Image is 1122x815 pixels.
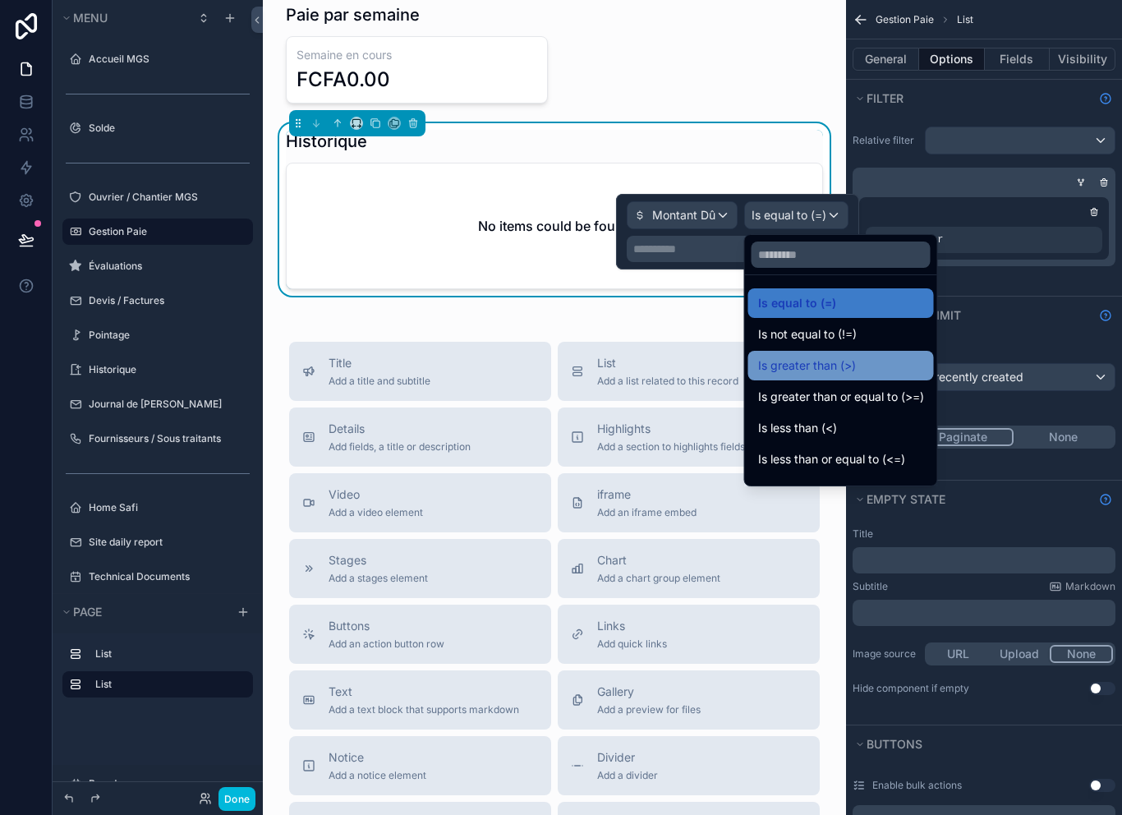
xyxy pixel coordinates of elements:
span: Add a preview for files [597,703,701,716]
label: Gestion Paie [89,225,243,238]
svg: Show help information [1099,92,1112,105]
span: Is not equal to (!=) [758,325,857,344]
button: TextAdd a text block that supports markdown [289,670,551,730]
svg: Show help information [1099,309,1112,322]
button: Page [59,601,227,624]
span: Default: most recently created [860,370,1023,384]
label: Pointage [89,329,243,342]
div: scrollable content [853,600,1115,626]
span: Add a stages element [329,572,428,585]
span: Is greater than or equal to (>=) [758,387,924,407]
span: Add a chart group element [597,572,720,585]
span: Chart [597,552,720,569]
label: Technical Documents [89,570,243,583]
label: Accueil MGS [89,53,243,66]
button: ButtonsAdd an action button row [289,605,551,664]
span: List [597,355,738,371]
span: Buttons [329,618,444,634]
span: Is less than or equal to (<=) [758,449,905,469]
span: Is greater than (>) [758,356,856,375]
span: Add a text block that supports markdown [329,703,519,716]
div: Hide component if empty [853,682,969,695]
button: Options [919,48,985,71]
button: LinksAdd quick links [558,605,820,664]
span: Gestion Paie [876,13,934,26]
label: Ouvrier / Chantier MGS [89,191,243,204]
button: Default: most recently created [853,363,1115,391]
button: General [853,48,919,71]
button: VideoAdd a video element [289,473,551,532]
button: Done [218,787,255,811]
span: Details [329,421,471,437]
label: Évaluations [89,260,243,273]
span: Add a section to highlights fields [597,440,745,454]
span: Add a divider [597,769,658,782]
button: HighlightsAdd a section to highlights fields [558,407,820,467]
span: Add an action button row [329,638,444,651]
span: Is empty [758,481,805,500]
span: Add a notice element [329,769,426,782]
button: Paginate [913,428,1014,446]
label: List [95,678,240,691]
label: Fournisseurs / Sous traitants [89,432,243,445]
span: Empty state [867,492,945,506]
a: Markdown [1049,580,1115,593]
div: scrollable content [853,547,1115,573]
button: GalleryAdd a preview for files [558,670,820,730]
button: Visibility [1050,48,1115,71]
h2: No items could be found [478,216,632,236]
button: ListAdd a list related to this record [558,342,820,401]
span: Highlights [597,421,745,437]
span: Add quick links [597,638,667,651]
span: Divider [597,749,658,766]
button: URL [927,645,989,663]
span: Menu [73,11,108,25]
button: None [1014,428,1113,446]
label: Site daily report [89,536,243,549]
span: Links [597,618,667,634]
span: Notice [329,749,426,766]
span: List [957,13,973,26]
button: ChartAdd a chart group element [558,539,820,598]
label: Home Safi [89,501,243,514]
span: Add fields, a title or description [329,440,471,454]
button: StagesAdd a stages element [289,539,551,598]
button: Menu [59,7,187,30]
span: Stages [329,552,428,569]
span: Gallery [597,684,701,700]
span: iframe [597,486,697,503]
label: Subtitle [853,580,888,593]
label: List [95,647,240,661]
button: iframeAdd an iframe embed [558,473,820,532]
button: DividerAdd a divider [558,736,820,795]
label: Relative filter [853,134,918,147]
label: Historique [89,363,243,376]
span: Add a video element [329,506,423,519]
label: Enable bulk actions [872,779,962,792]
span: Video [329,486,423,503]
span: Add a filter [872,233,943,246]
label: Solde [89,122,243,135]
span: Is less than (<) [758,418,837,438]
button: NoticeAdd a notice element [289,736,551,795]
button: DetailsAdd fields, a title or description [289,407,551,467]
span: Is equal to (=) [758,293,836,313]
span: Add a list related to this record [597,375,738,388]
label: Devis / Factures [89,294,243,307]
button: Upload [989,645,1051,663]
span: Add an iframe embed [597,506,697,519]
span: Filter [867,91,904,105]
button: None [1050,645,1113,663]
button: Fields [985,48,1051,71]
label: Journal de [PERSON_NAME] [89,398,243,411]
